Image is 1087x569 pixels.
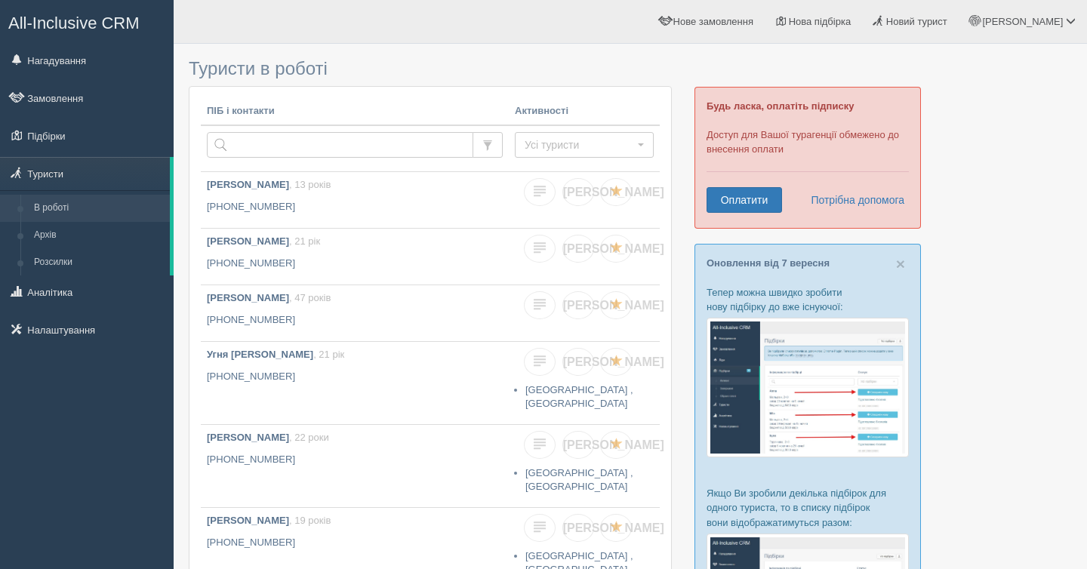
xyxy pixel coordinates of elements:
a: [PERSON_NAME], 47 років [PHONE_NUMBER] [201,285,509,341]
p: Тепер можна швидко зробити нову підбірку до вже існуючої: [707,285,909,314]
b: Угня [PERSON_NAME] [207,349,313,360]
a: Потрібна допомога [801,187,905,213]
div: Доступ для Вашої турагенції обмежено до внесення оплати [694,87,921,229]
a: [PERSON_NAME], 21 рік [PHONE_NUMBER] [201,229,509,284]
span: , 47 років [289,292,331,303]
span: [PERSON_NAME] [563,186,664,198]
b: [PERSON_NAME] [207,179,289,190]
p: Якщо Ви зробили декілька підбірок для одного туриста, то в списку підбірок вони відображатимуться... [707,486,909,529]
span: [PERSON_NAME] [563,299,664,312]
span: [PERSON_NAME] [563,355,664,368]
span: All-Inclusive CRM [8,14,140,32]
a: В роботі [27,195,170,222]
b: [PERSON_NAME] [207,292,289,303]
a: Угня [PERSON_NAME], 21 рік [PHONE_NUMBER] [201,342,509,424]
a: Розсилки [27,249,170,276]
a: [GEOGRAPHIC_DATA] , [GEOGRAPHIC_DATA] [525,467,633,493]
a: [PERSON_NAME] [562,348,594,376]
b: Будь ласка, оплатіть підписку [707,100,854,112]
a: Архів [27,222,170,249]
span: [PERSON_NAME] [563,521,664,534]
input: Пошук за ПІБ, паспортом або контактами [207,132,473,158]
th: Активності [509,98,660,125]
a: [PERSON_NAME] [562,514,594,542]
span: [PERSON_NAME] [563,242,664,255]
button: Усі туристи [515,132,654,158]
span: , 21 рік [289,235,320,247]
span: Новий турист [886,16,947,27]
a: [PERSON_NAME], 13 років [PHONE_NUMBER] [201,172,509,228]
span: × [896,255,905,272]
p: [PHONE_NUMBER] [207,370,503,384]
p: [PHONE_NUMBER] [207,257,503,271]
p: [PHONE_NUMBER] [207,313,503,328]
a: All-Inclusive CRM [1,1,173,42]
a: [GEOGRAPHIC_DATA] , [GEOGRAPHIC_DATA] [525,384,633,410]
a: Оплатити [707,187,782,213]
span: , 19 років [289,515,331,526]
span: , 22 роки [289,432,329,443]
a: [PERSON_NAME] [562,291,594,319]
b: [PERSON_NAME] [207,235,289,247]
a: [PERSON_NAME] [562,235,594,263]
span: , 21 рік [313,349,344,360]
b: [PERSON_NAME] [207,432,289,443]
a: [PERSON_NAME] [562,178,594,206]
button: Close [896,256,905,272]
p: [PHONE_NUMBER] [207,453,503,467]
span: Нова підбірка [789,16,851,27]
a: [PERSON_NAME], 22 роки [PHONE_NUMBER] [201,425,509,507]
p: [PHONE_NUMBER] [207,536,503,550]
span: Туристи в роботі [189,58,328,78]
span: [PERSON_NAME] [982,16,1063,27]
span: [PERSON_NAME] [563,438,664,451]
span: , 13 років [289,179,331,190]
b: [PERSON_NAME] [207,515,289,526]
img: %D0%BF%D1%96%D0%B4%D0%B1%D1%96%D1%80%D0%BA%D0%B0-%D1%82%D1%83%D1%80%D0%B8%D1%81%D1%82%D1%83-%D1%8... [707,318,909,457]
th: ПІБ і контакти [201,98,509,125]
span: Усі туристи [525,137,634,152]
span: Нове замовлення [673,16,753,27]
a: [PERSON_NAME] [562,431,594,459]
a: Оновлення від 7 вересня [707,257,830,269]
p: [PHONE_NUMBER] [207,200,503,214]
